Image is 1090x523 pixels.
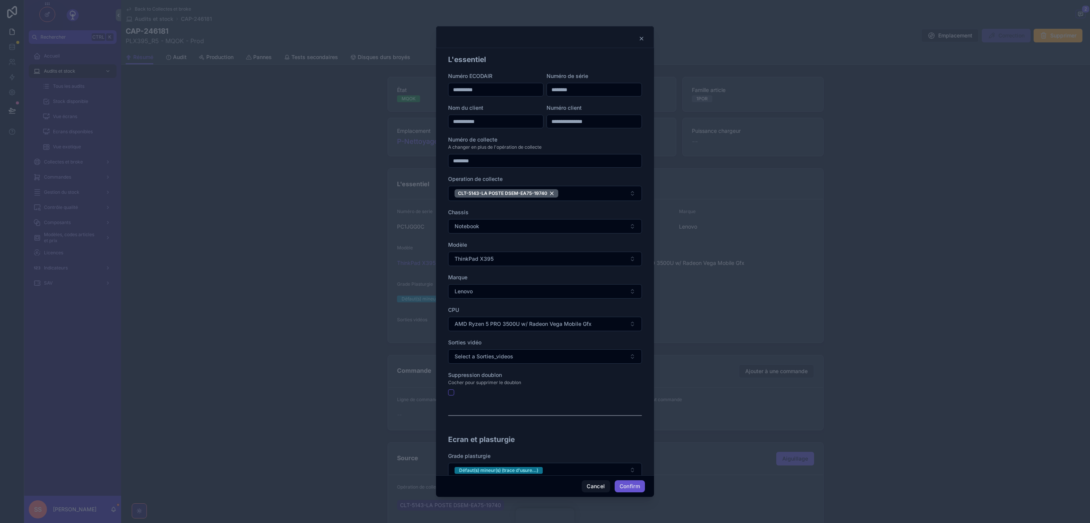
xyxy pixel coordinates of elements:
button: Confirm [615,480,645,492]
button: Select Button [448,349,642,364]
span: Cocher pour supprimer le doublon [448,380,521,386]
span: Select a Sorties_videos [455,353,513,360]
span: AMD Ryzen 5 PRO 3500U w/ Radeon Vega Mobile Gfx [455,320,592,328]
button: Unselect 2155 [455,189,558,198]
button: Select Button [448,317,642,331]
span: Numéro de série [547,73,588,79]
span: Nom du client [448,104,483,111]
div: Défaut(s) mineur(s) (trace d'usure...) [459,467,538,474]
span: Numéro ECODAIR [448,73,492,79]
span: Modèle [448,241,467,248]
button: Select Button [448,186,642,201]
span: Operation de collecte [448,176,503,182]
span: Suppression doublon [448,372,502,378]
h1: Ecran et plasturgie [448,434,515,445]
button: Cancel [582,480,610,492]
span: Marque [448,274,467,280]
button: Select Button [448,463,642,477]
span: Grade plasturgie [448,453,490,459]
span: Numéro client [547,104,582,111]
button: Select Button [448,284,642,299]
span: Lenovo [455,288,473,295]
span: Notebook [455,223,479,230]
button: Select Button [448,252,642,266]
span: A changer en plus de l'opération de collecte [448,144,542,150]
button: Select Button [448,219,642,233]
span: Chassis [448,209,469,215]
h1: L'essentiel [448,54,486,65]
span: ThinkPad X395 [455,255,494,263]
span: Sorties vidéo [448,339,481,346]
span: CPU [448,307,459,313]
span: Numéro de collecte [448,136,497,143]
span: CLT-5143-LA POSTE DSEM-EA75-19740 [458,190,547,196]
